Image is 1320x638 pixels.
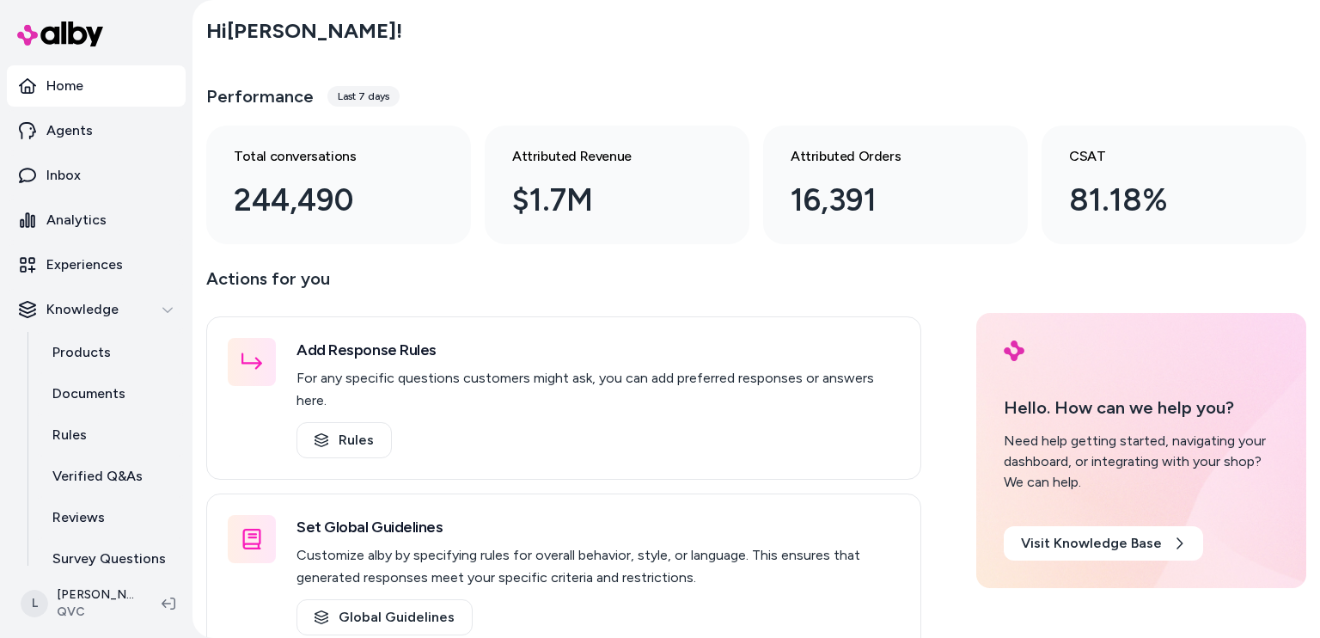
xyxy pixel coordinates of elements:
p: Reviews [52,507,105,528]
a: Global Guidelines [296,599,473,635]
p: Knowledge [46,299,119,320]
a: Home [7,65,186,107]
div: 244,490 [234,177,416,224]
button: Knowledge [7,289,186,330]
a: Reviews [35,497,186,538]
a: Attributed Orders 16,391 [763,126,1028,244]
a: Agents [7,110,186,151]
a: Rules [296,422,392,458]
div: Need help getting started, navigating your dashboard, or integrating with your shop? We can help. [1004,431,1279,493]
p: Survey Questions [52,549,166,569]
p: Rules [52,425,87,445]
img: alby Logo [1004,340,1024,361]
a: Verified Q&As [35,456,186,497]
a: Experiences [7,244,186,285]
button: L[PERSON_NAME]QVC [10,576,148,631]
span: QVC [57,604,134,621]
h3: Performance [206,84,314,108]
p: Verified Q&As [52,466,143,487]
p: Customize alby by specifying rules for overall behavior, style, or language. This ensures that ge... [296,544,900,589]
a: Products [35,332,186,373]
p: Home [46,76,83,96]
h3: Set Global Guidelines [296,515,900,539]
a: Analytics [7,199,186,241]
h3: Add Response Rules [296,338,900,362]
p: Analytics [46,210,107,230]
a: Survey Questions [35,538,186,580]
a: Visit Knowledge Base [1004,526,1203,561]
a: Total conversations 244,490 [206,126,471,244]
h3: Attributed Revenue [512,146,694,167]
a: Rules [35,414,186,456]
a: Documents [35,373,186,414]
div: 16,391 [791,177,973,224]
p: Inbox [46,165,81,186]
p: Documents [52,383,125,404]
div: 81.18% [1069,177,1251,224]
h3: CSAT [1069,146,1251,167]
p: Products [52,342,111,363]
p: Actions for you [206,265,921,306]
a: CSAT 81.18% [1042,126,1306,244]
h3: Attributed Orders [791,146,973,167]
p: For any specific questions customers might ask, you can add preferred responses or answers here. [296,367,900,412]
p: Hello. How can we help you? [1004,395,1279,420]
div: Last 7 days [327,86,400,107]
h3: Total conversations [234,146,416,167]
p: [PERSON_NAME] [57,586,134,604]
h2: Hi [PERSON_NAME] ! [206,18,402,44]
span: L [21,590,48,617]
a: Attributed Revenue $1.7M [485,126,749,244]
img: alby Logo [17,21,103,46]
div: $1.7M [512,177,694,224]
p: Agents [46,120,93,141]
a: Inbox [7,155,186,196]
p: Experiences [46,255,123,275]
